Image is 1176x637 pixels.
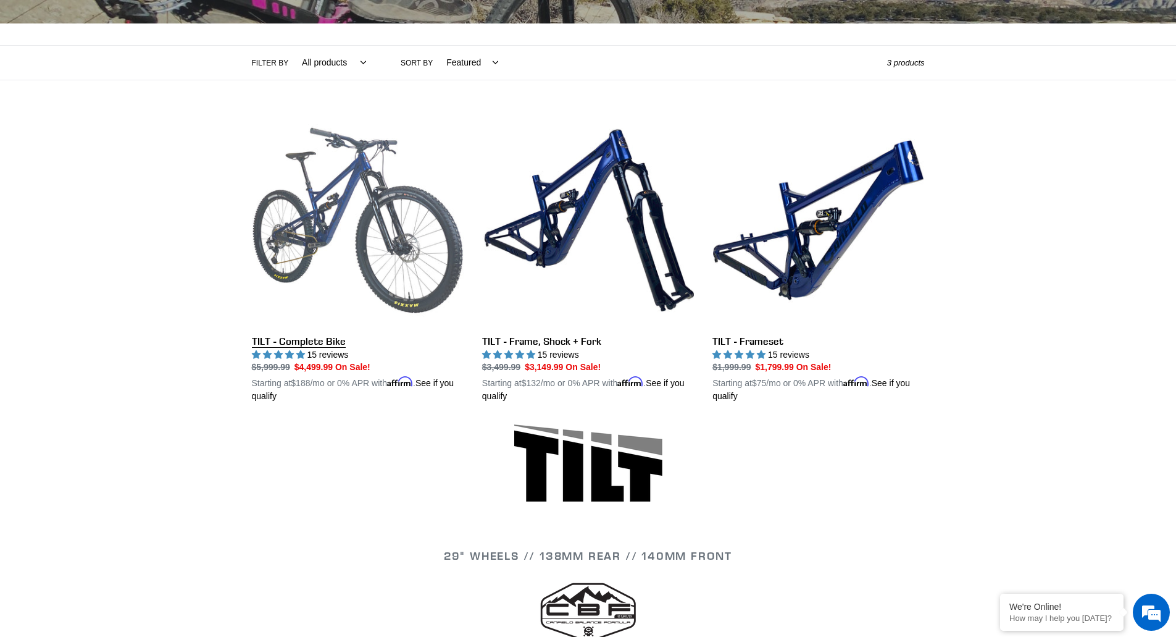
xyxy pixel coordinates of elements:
[887,58,925,67] span: 3 products
[1009,614,1114,623] p: How may I help you today?
[401,57,433,69] label: Sort by
[444,549,732,563] span: 29" WHEELS // 138mm REAR // 140mm FRONT
[252,57,289,69] label: Filter by
[1009,602,1114,612] div: We're Online!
